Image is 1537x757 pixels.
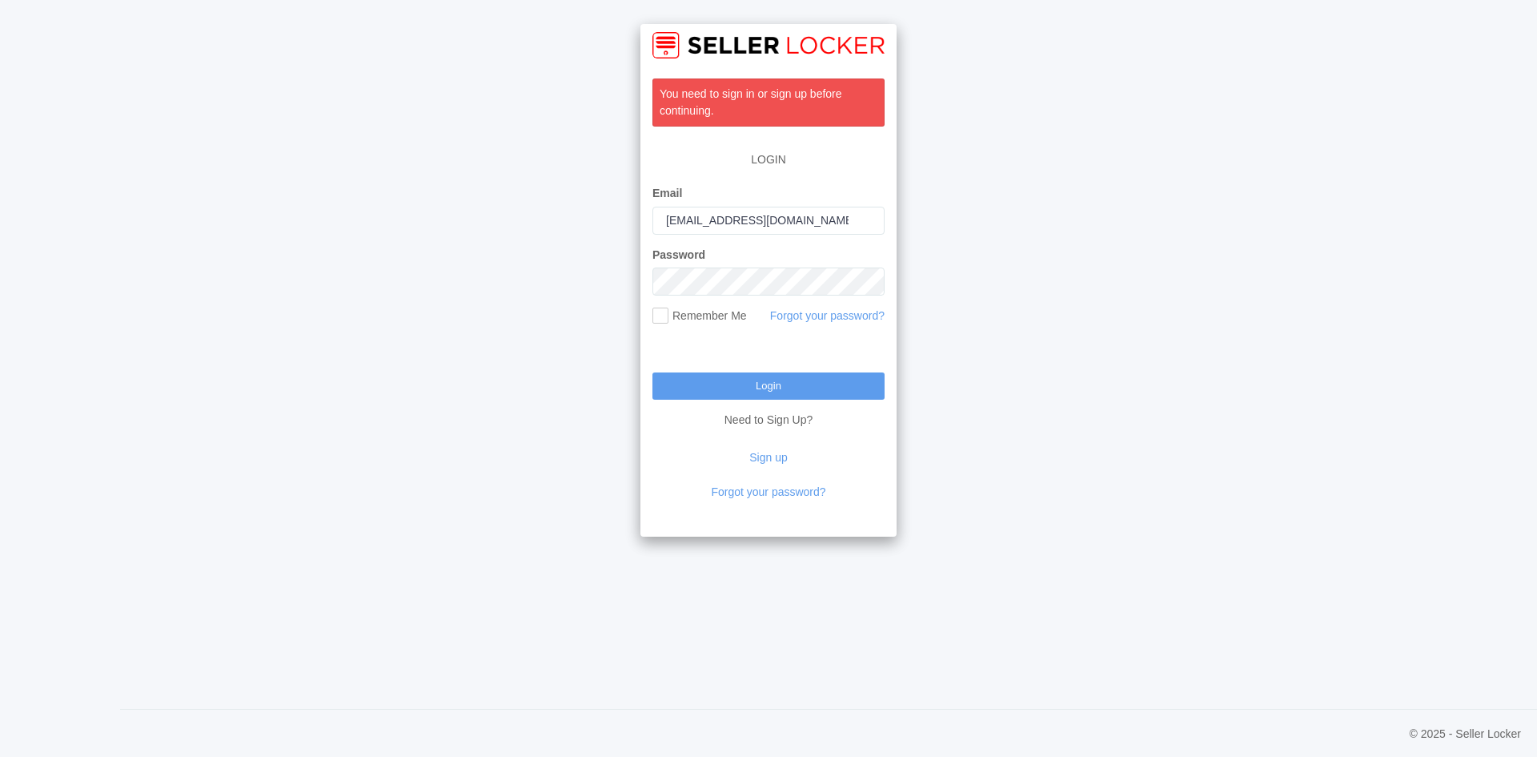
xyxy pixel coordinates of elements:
[652,400,885,429] p: Need to Sign Up?
[1410,726,1522,743] span: © 2025 - Seller Locker
[652,247,705,264] label: Password
[749,451,787,464] a: Sign up
[652,32,885,58] img: Image
[652,143,885,176] p: LOGIN
[652,308,747,324] label: Remember Me
[711,485,825,498] a: Forgot your password?
[652,372,885,400] input: Login
[770,309,885,322] a: Forgot your password?
[660,87,842,117] span: You need to sign in or sign up before continuing.
[652,185,682,202] label: Email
